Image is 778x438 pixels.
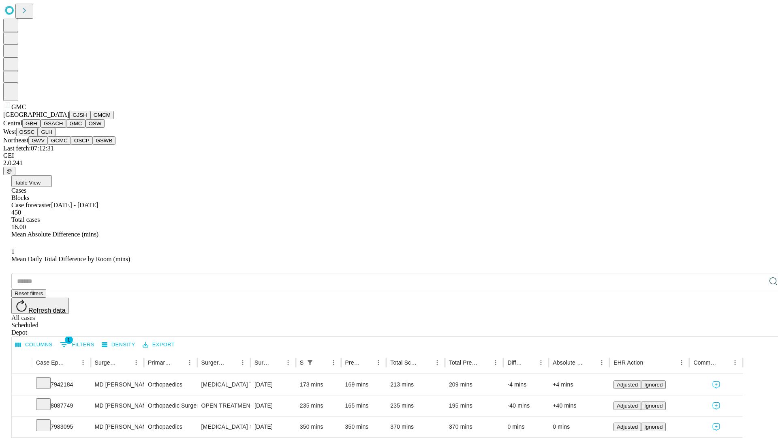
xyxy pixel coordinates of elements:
button: Sort [361,357,373,368]
div: 350 mins [345,417,383,437]
button: GCMC [48,136,71,145]
button: Sort [718,357,729,368]
span: Total cases [11,216,40,223]
button: Menu [596,357,607,368]
span: Ignored [644,403,663,409]
button: Adjusted [613,423,641,431]
button: GJSH [69,111,90,119]
button: Menu [676,357,687,368]
button: Sort [119,357,130,368]
div: [DATE] [254,395,292,416]
button: Sort [66,357,77,368]
span: Refresh data [28,307,66,314]
div: 209 mins [449,374,500,395]
span: Reset filters [15,290,43,296]
div: Total Scheduled Duration [390,359,419,366]
button: GWV [28,136,48,145]
span: 1 [11,248,15,255]
button: OSW [85,119,105,128]
div: [DATE] [254,374,292,395]
div: 165 mins [345,395,383,416]
div: 2.0.241 [3,159,775,167]
button: Sort [316,357,328,368]
div: Case Epic Id [36,359,65,366]
button: Sort [173,357,184,368]
div: 350 mins [300,417,337,437]
button: Menu [237,357,248,368]
button: Menu [184,357,195,368]
div: 8087749 [36,395,87,416]
span: GMC [11,103,26,110]
button: Show filters [58,338,96,351]
span: Last fetch: 07:12:31 [3,145,54,152]
button: Reset filters [11,289,46,298]
div: Orthopaedic Surgery [148,395,193,416]
div: 370 mins [449,417,500,437]
div: +4 mins [553,374,605,395]
div: 370 mins [390,417,441,437]
button: Expand [16,378,28,392]
span: West [3,128,16,135]
button: Adjusted [613,380,641,389]
span: 1 [65,336,73,344]
div: -40 mins [507,395,545,416]
div: 169 mins [345,374,383,395]
button: Menu [535,357,547,368]
div: 173 mins [300,374,337,395]
button: Adjusted [613,401,641,410]
span: Ignored [644,382,663,388]
button: Menu [130,357,142,368]
span: Northeast [3,137,28,144]
button: Table View [11,175,52,187]
div: +40 mins [553,395,605,416]
button: Menu [328,357,339,368]
div: 1 active filter [304,357,316,368]
div: 7942184 [36,374,87,395]
button: Menu [729,357,741,368]
button: Expand [16,399,28,413]
button: Show filters [304,357,316,368]
button: OSCP [71,136,93,145]
div: Primary Service [148,359,171,366]
span: Adjusted [617,424,638,430]
button: Refresh data [11,298,69,314]
div: Comments [693,359,717,366]
div: [DATE] [254,417,292,437]
button: Ignored [641,401,666,410]
div: Total Predicted Duration [449,359,478,366]
div: -4 mins [507,374,545,395]
button: Ignored [641,423,666,431]
button: GBH [22,119,41,128]
button: Sort [585,357,596,368]
span: [DATE] - [DATE] [51,202,98,208]
button: GMCM [90,111,114,119]
div: Absolute Difference [553,359,584,366]
button: Sort [271,357,282,368]
div: Orthopaedics [148,374,193,395]
button: Menu [432,357,443,368]
div: 0 mins [507,417,545,437]
button: GMC [66,119,85,128]
span: Central [3,120,22,127]
span: Mean Absolute Difference (mins) [11,231,98,238]
button: Sort [479,357,490,368]
div: EHR Action [613,359,643,366]
div: Surgery Name [201,359,225,366]
span: [GEOGRAPHIC_DATA] [3,111,69,118]
span: 450 [11,209,21,216]
div: 7983095 [36,417,87,437]
button: OSSC [16,128,38,136]
div: MD [PERSON_NAME] [PERSON_NAME] Md [95,417,140,437]
button: Menu [373,357,384,368]
button: Menu [282,357,294,368]
span: 16.00 [11,223,26,230]
div: Surgeon Name [95,359,118,366]
span: Mean Daily Total Difference by Room (mins) [11,255,130,262]
div: 235 mins [390,395,441,416]
span: Case forecaster [11,202,51,208]
div: 0 mins [553,417,605,437]
button: Select columns [13,339,55,351]
div: GEI [3,152,775,159]
div: 235 mins [300,395,337,416]
span: Adjusted [617,382,638,388]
